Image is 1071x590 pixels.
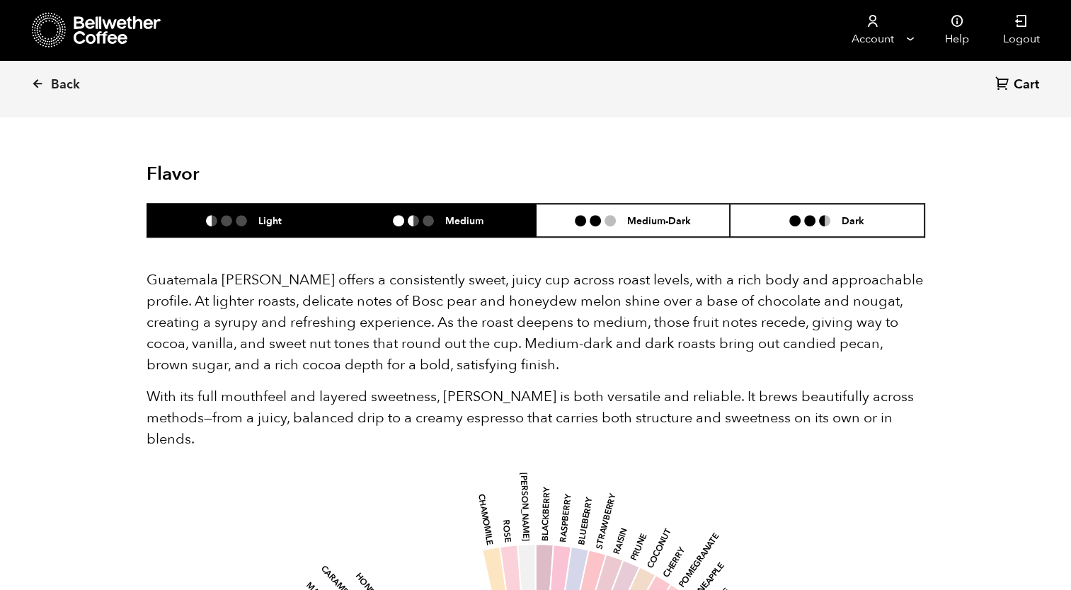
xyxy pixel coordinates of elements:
[51,76,80,93] span: Back
[842,214,864,226] h6: Dark
[1014,76,1039,93] span: Cart
[147,270,925,376] p: Guatemala [PERSON_NAME] offers a consistently sweet, juicy cup across roast levels, with a rich b...
[995,76,1043,95] a: Cart
[147,386,925,450] p: With its full mouthfeel and layered sweetness, [PERSON_NAME] is both versatile and reliable. It b...
[627,214,691,226] h6: Medium-Dark
[258,214,282,226] h6: Light
[445,214,483,226] h6: Medium
[147,163,406,185] h2: Flavor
